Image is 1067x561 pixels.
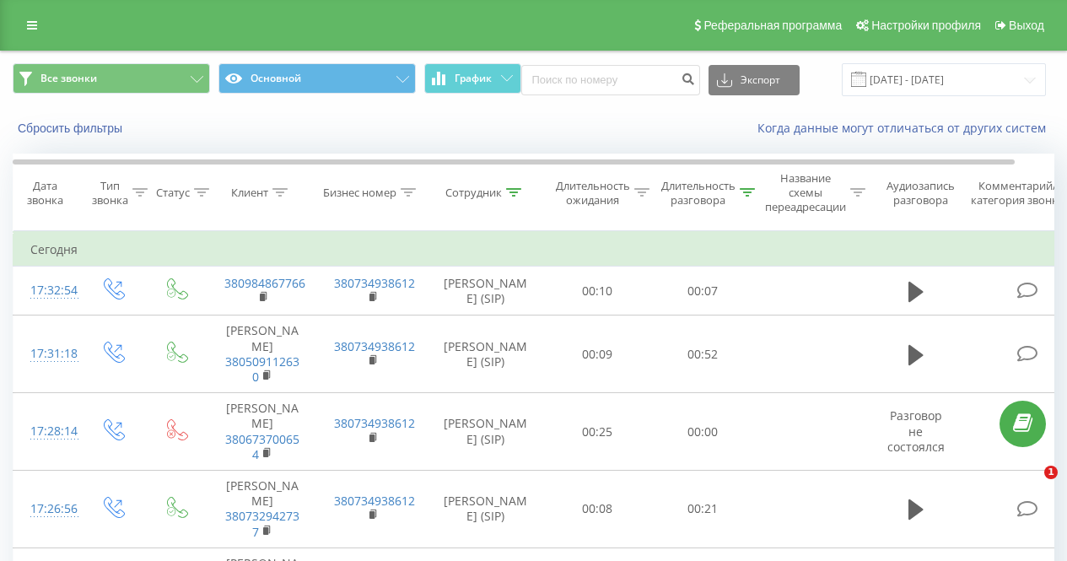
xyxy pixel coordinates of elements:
[556,179,630,208] div: Длительность ожидания
[650,393,756,471] td: 00:00
[225,508,299,539] a: 380732942737
[880,179,962,208] div: Аудиозапись разговора
[545,470,650,548] td: 00:08
[225,353,299,385] a: 380509112630
[650,316,756,393] td: 00:52
[1044,466,1058,479] span: 1
[225,431,299,462] a: 380673700654
[521,65,700,95] input: Поиск по номеру
[231,186,268,200] div: Клиент
[224,275,305,291] a: 380984867766
[92,179,128,208] div: Тип звонка
[427,393,545,471] td: [PERSON_NAME] (SIP)
[455,73,492,84] span: График
[30,415,64,448] div: 17:28:14
[207,393,317,471] td: [PERSON_NAME]
[30,274,64,307] div: 17:32:54
[334,493,415,509] a: 380734938612
[13,121,131,136] button: Сбросить фильтры
[545,316,650,393] td: 00:09
[30,493,64,526] div: 17:26:56
[427,267,545,316] td: [PERSON_NAME] (SIP)
[218,63,416,94] button: Основной
[757,120,1054,136] a: Когда данные могут отличаться от других систем
[765,171,846,214] div: Название схемы переадресации
[887,407,945,454] span: Разговор не состоялся
[424,63,521,94] button: График
[968,179,1067,208] div: Комментарий/категория звонка
[13,179,76,208] div: Дата звонка
[1009,19,1044,32] span: Выход
[207,316,317,393] td: [PERSON_NAME]
[703,19,842,32] span: Реферальная программа
[334,415,415,431] a: 380734938612
[427,470,545,548] td: [PERSON_NAME] (SIP)
[323,186,396,200] div: Бизнес номер
[427,316,545,393] td: [PERSON_NAME] (SIP)
[207,470,317,548] td: [PERSON_NAME]
[1010,466,1050,506] iframe: Intercom live chat
[650,470,756,548] td: 00:21
[40,72,97,85] span: Все звонки
[545,267,650,316] td: 00:10
[661,179,736,208] div: Длительность разговора
[445,186,502,200] div: Сотрудник
[871,19,981,32] span: Настройки профиля
[334,338,415,354] a: 380734938612
[545,393,650,471] td: 00:25
[13,63,210,94] button: Все звонки
[156,186,190,200] div: Статус
[709,65,800,95] button: Экспорт
[30,337,64,370] div: 17:31:18
[650,267,756,316] td: 00:07
[334,275,415,291] a: 380734938612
